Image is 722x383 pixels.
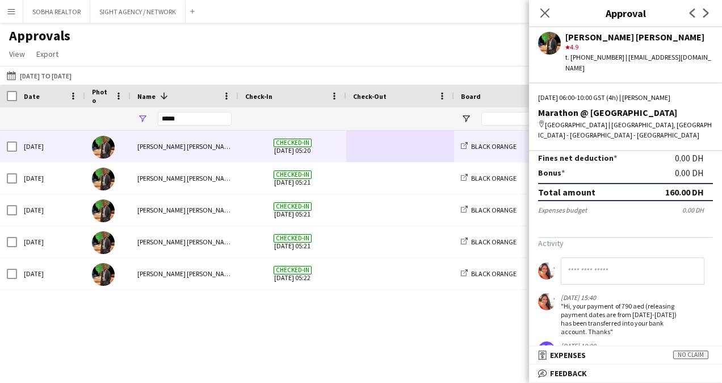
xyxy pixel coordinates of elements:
[481,112,561,126] input: Board Filter Input
[5,69,74,82] button: [DATE] to [DATE]
[245,258,339,289] span: [DATE] 05:22
[274,139,312,147] span: Checked-in
[23,1,90,23] button: SOBHA REALTOR
[538,293,555,310] app-user-avatar: Nat Coulon
[137,114,148,124] button: Open Filter Menu
[461,114,471,124] button: Open Filter Menu
[17,258,85,289] div: [DATE]
[565,52,713,73] div: t. [PHONE_NUMBER] | [EMAIL_ADDRESS][DOMAIN_NAME]
[24,92,40,101] span: Date
[92,263,115,286] img: Christian Benjamin Amechi
[17,163,85,194] div: [DATE]
[32,47,63,61] a: Export
[538,93,713,103] div: [DATE] 06:00-10:00 GST (4h) | [PERSON_NAME]
[5,47,30,61] a: View
[565,32,713,42] div: [PERSON_NAME] [PERSON_NAME]
[461,206,517,214] a: BLACK ORANGE
[682,206,713,214] div: 0.00 DH
[131,163,238,194] div: [PERSON_NAME] [PERSON_NAME]
[461,92,481,101] span: Board
[538,168,565,178] label: Bonus
[131,194,238,226] div: [PERSON_NAME] [PERSON_NAME]
[274,202,312,211] span: Checked-in
[471,269,517,278] span: BLACK ORANGE
[92,136,115,159] img: Christian Benjamin Amechi
[538,238,713,248] h3: Activity
[538,186,595,198] div: Total amount
[245,226,339,257] span: [DATE] 05:21
[461,269,517,278] a: BLACK ORANGE
[471,238,517,246] span: BLACK ORANGE
[274,234,312,243] span: Checked-in
[538,342,555,359] img: logo.png
[353,92,387,101] span: Check-Out
[538,120,713,140] div: [GEOGRAPHIC_DATA] | [GEOGRAPHIC_DATA], [GEOGRAPHIC_DATA] - [GEOGRAPHIC_DATA] - [GEOGRAPHIC_DATA]
[131,131,238,162] div: [PERSON_NAME] [PERSON_NAME]
[245,163,339,194] span: [DATE] 05:21
[274,266,312,274] span: Checked-in
[529,6,722,20] h3: Approval
[9,49,25,59] span: View
[538,153,617,163] label: Fines net deduction
[461,238,517,246] a: BLACK ORANGE
[538,107,713,118] div: Marathon @ [GEOGRAPHIC_DATA]
[550,350,586,360] span: Expenses
[673,351,708,359] span: No claim
[529,365,722,382] mat-expansion-panel-header: Feedback
[17,194,85,226] div: [DATE]
[471,174,517,182] span: BLACK ORANGE
[274,170,312,179] span: Checked-in
[675,168,713,178] div: 0.00 DH
[550,368,587,378] span: Feedback
[461,142,517,151] a: BLACK ORANGE
[92,199,115,222] img: Christian Benjamin Amechi
[245,194,339,226] span: [DATE] 05:21
[131,226,238,257] div: [PERSON_NAME] [PERSON_NAME]
[158,112,232,126] input: Name Filter Input
[675,153,713,163] div: 0.00 DH
[17,226,85,257] div: [DATE]
[137,92,156,101] span: Name
[471,142,517,151] span: BLACK ORANGE
[131,258,238,289] div: [PERSON_NAME] [PERSON_NAME]
[565,42,713,52] div: 4.9
[17,131,85,162] div: [DATE]
[92,168,115,190] img: Christian Benjamin Amechi
[561,293,678,302] div: [DATE] 15:40
[245,131,339,162] span: [DATE] 05:20
[36,49,58,59] span: Export
[538,206,587,214] div: Expenses budget
[461,174,517,182] a: BLACK ORANGE
[561,342,678,350] div: [DATE] 10:00
[529,347,722,364] mat-expansion-panel-header: ExpensesNo claim
[665,186,704,198] div: 160.00 DH
[92,231,115,254] img: Christian Benjamin Amechi
[92,88,110,105] span: Photo
[245,92,272,101] span: Check-In
[471,206,517,214] span: BLACK ORANGE
[561,302,678,336] div: "Hi, your payment of 790 aed (releasing payment dates are from [DATE]-[DATE]) has been transferre...
[90,1,186,23] button: SIGHT AGENCY / NETWORK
